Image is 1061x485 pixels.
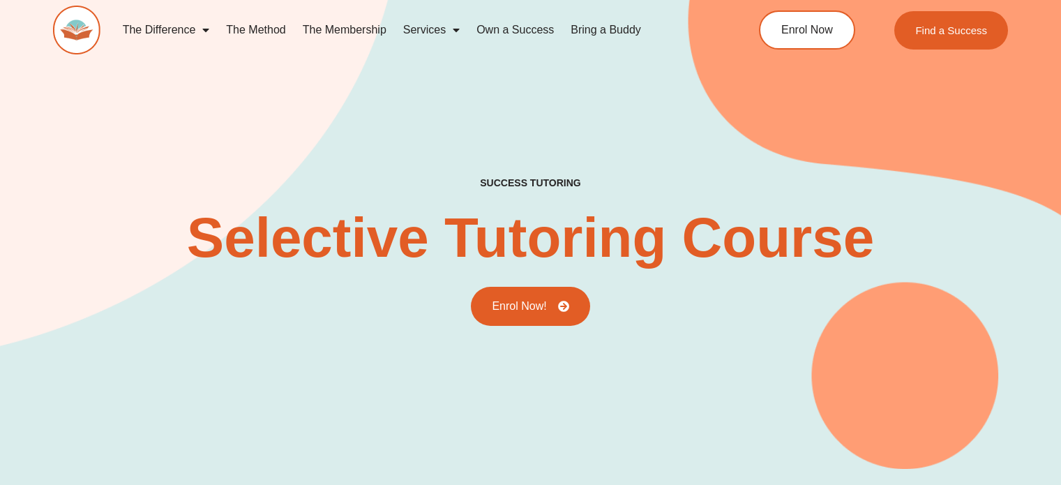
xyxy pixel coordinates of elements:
[471,287,589,326] a: Enrol Now!
[759,10,855,50] a: Enrol Now
[395,14,468,46] a: Services
[562,14,649,46] a: Bring a Buddy
[187,210,874,266] h2: Selective Tutoring Course
[114,14,705,46] nav: Menu
[114,14,218,46] a: The Difference
[915,25,987,36] span: Find a Success
[492,301,546,312] span: Enrol Now!
[294,14,395,46] a: The Membership
[781,24,833,36] span: Enrol Now
[894,11,1008,50] a: Find a Success
[468,14,562,46] a: Own a Success
[218,14,294,46] a: The Method
[480,177,580,189] h4: success tutoring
